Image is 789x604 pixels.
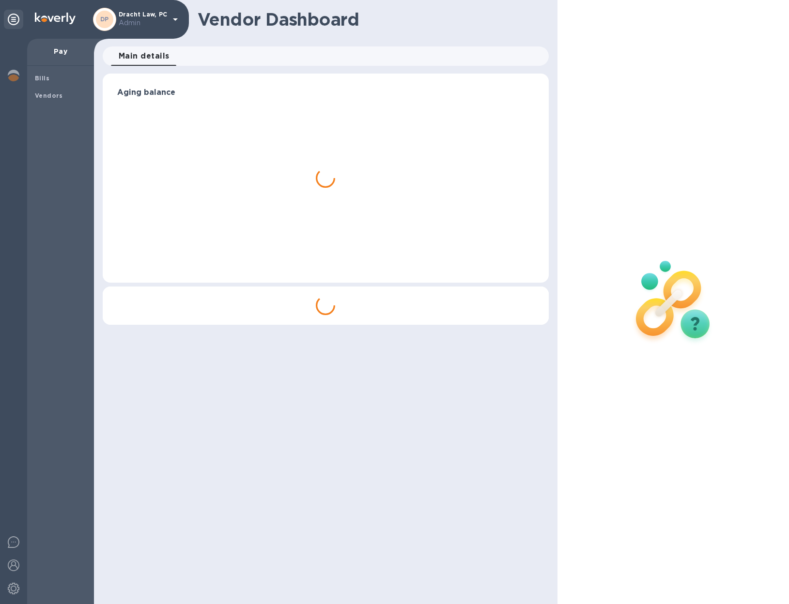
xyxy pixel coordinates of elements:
[35,13,76,24] img: Logo
[198,9,542,30] h1: Vendor Dashboard
[119,11,167,28] p: Dracht Law, PC
[119,18,167,28] p: Admin
[119,49,170,63] span: Main details
[117,88,534,97] h3: Aging balance
[35,46,86,56] p: Pay
[35,92,63,99] b: Vendors
[4,10,23,29] div: Unpin categories
[35,75,49,82] b: Bills
[100,15,109,23] b: DP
